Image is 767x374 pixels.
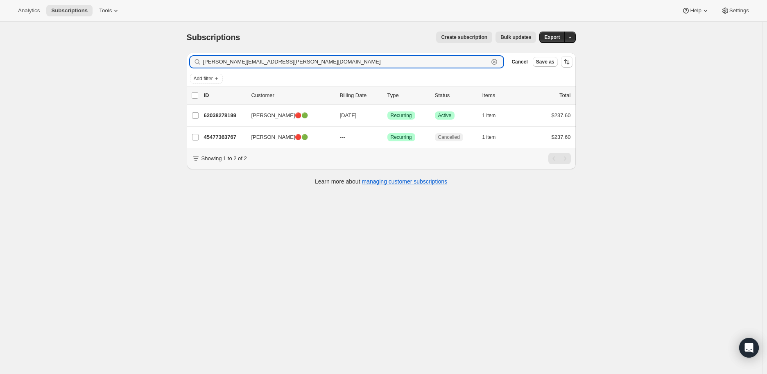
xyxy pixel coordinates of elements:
span: Recurring [391,134,412,141]
p: Billing Date [340,91,381,100]
div: 45477363767[PERSON_NAME]🔴🟢---SuccessRecurringCancelled1 item$237.60 [204,131,571,143]
div: IDCustomerBilling DateTypeStatusItemsTotal [204,91,571,100]
p: Showing 1 to 2 of 2 [201,154,247,163]
input: Filter subscribers [203,56,489,68]
div: Type [387,91,428,100]
button: 1 item [482,110,505,121]
a: managing customer subscriptions [362,178,447,185]
span: Save as [536,59,554,65]
span: 1 item [482,112,496,119]
button: Clear [490,58,498,66]
span: Analytics [18,7,40,14]
button: Add filter [190,74,223,84]
span: $237.60 [552,134,571,140]
button: Bulk updates [495,32,536,43]
button: Tools [94,5,125,16]
span: [DATE] [340,112,357,118]
span: Subscriptions [51,7,88,14]
button: [PERSON_NAME]🔴🟢 [247,131,328,144]
span: Subscriptions [187,33,240,42]
button: [PERSON_NAME]🔴🟢 [247,109,328,122]
span: Add filter [194,75,213,82]
p: 62038278199 [204,111,245,120]
div: Open Intercom Messenger [739,338,759,358]
p: Learn more about [315,177,447,186]
button: Subscriptions [46,5,93,16]
span: Help [690,7,701,14]
p: ID [204,91,245,100]
span: Create subscription [441,34,487,41]
span: [PERSON_NAME]🔴🟢 [251,111,308,120]
button: Sort the results [561,56,572,68]
p: 45477363767 [204,133,245,141]
button: Settings [716,5,754,16]
div: Items [482,91,523,100]
div: 62038278199[PERSON_NAME]🔴🟢[DATE]SuccessRecurringSuccessActive1 item$237.60 [204,110,571,121]
p: Status [435,91,476,100]
button: Help [677,5,714,16]
span: --- [340,134,345,140]
button: Save as [533,57,558,67]
p: Total [559,91,570,100]
button: Create subscription [436,32,492,43]
button: Analytics [13,5,45,16]
span: Cancelled [438,134,460,141]
span: Bulk updates [500,34,531,41]
span: Active [438,112,452,119]
span: Cancel [511,59,527,65]
button: Cancel [508,57,531,67]
button: 1 item [482,131,505,143]
p: Customer [251,91,333,100]
span: Recurring [391,112,412,119]
button: Export [539,32,565,43]
nav: Pagination [548,153,571,164]
span: Export [544,34,560,41]
span: Settings [729,7,749,14]
span: $237.60 [552,112,571,118]
span: [PERSON_NAME]🔴🟢 [251,133,308,141]
span: Tools [99,7,112,14]
span: 1 item [482,134,496,141]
